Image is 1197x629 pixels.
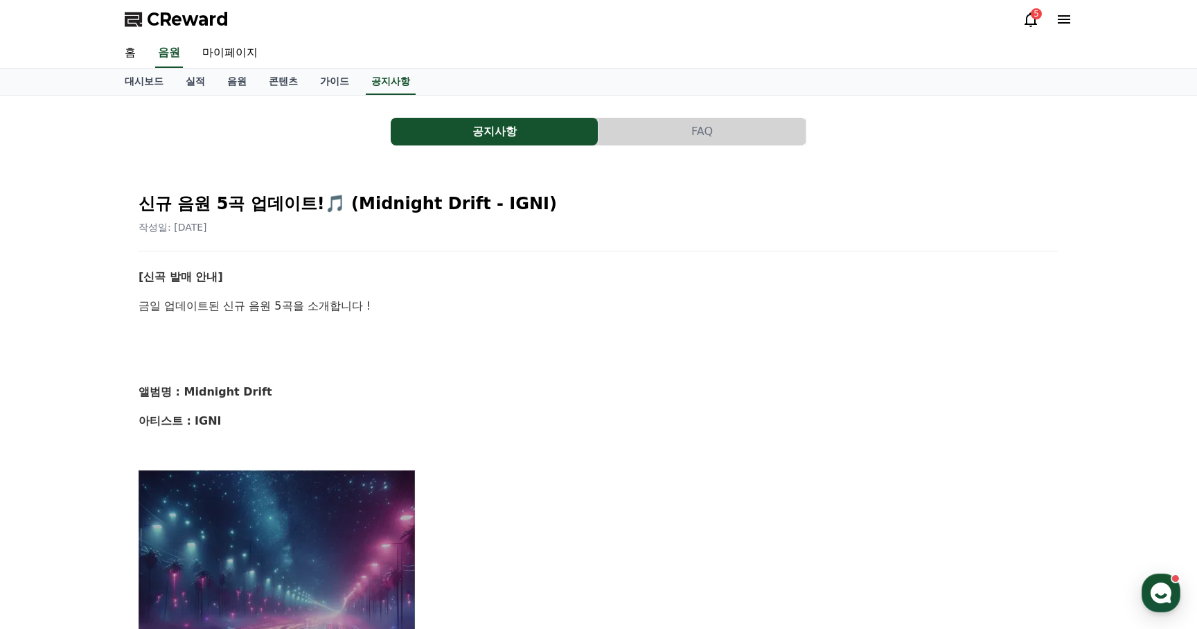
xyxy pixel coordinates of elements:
[147,8,229,30] span: CReward
[11,288,259,354] div: CReward7시간 전민족대명절 추석이 찾아왔습니다!올 [DATE] 가족들과 함께 풍선한 한가위 보내시길 바라며 늘 좋은 일들만 가득하시길 기원합니다!1 of 1
[214,460,231,471] span: 설정
[175,69,216,95] a: 실적
[91,439,179,474] a: 대화
[114,39,147,68] a: 홈
[29,211,128,224] span: 메시지를 입력하세요.
[23,300,71,312] div: CReward
[309,69,360,95] a: 가이드
[1031,8,1042,19] div: 5
[139,270,223,283] strong: [신곡 발매 안내]
[191,39,269,68] a: 마이페이지
[206,281,246,294] span: 모두 읽기
[105,365,165,376] a: 채널톡이용중
[176,109,254,126] button: 운영시간 보기
[366,69,416,95] a: 공지사항
[119,366,142,375] b: 채널톡
[17,104,98,126] h1: CReward
[179,439,266,474] a: 설정
[109,148,132,159] div: 09-24
[22,315,202,329] div: 민족대명절 추석이 찾아왔습니다!
[127,461,143,472] span: 대화
[57,159,244,187] div: 안녕하세요. 크리워드 출금은 마이페이지 - [GEOGRAPHIC_DATA]에서 확인하실 수 있습니다!
[125,8,229,30] a: CReward
[119,366,165,375] span: 이용중
[76,301,108,312] span: 7시간 전
[21,282,72,292] span: 안 읽은 알림
[1022,11,1039,28] a: 5
[195,414,221,427] strong: IGNI
[139,222,207,233] span: 작성일: [DATE]
[57,147,102,159] div: Creward
[139,297,1058,315] p: 금일 업데이트된 신규 음원 5곡을 소개합니다 !
[114,69,175,95] a: 대시보드
[139,385,272,398] strong: 앨범명 : Midnight Drift
[139,414,191,427] strong: 아티스트 :
[181,112,238,124] span: 운영시간 보기
[258,69,309,95] a: 콘텐츠
[19,201,251,234] a: 메시지를 입력하세요.
[4,439,91,474] a: 홈
[155,39,183,68] a: 음원
[216,69,258,95] a: 음원
[97,240,190,251] span: 오전 8:30부터 운영해요
[598,118,806,145] button: FAQ
[598,118,806,145] a: FAQ
[139,193,1058,215] h2: 신규 음원 5곡 업데이트!🎵 (Midnight Drift - IGNI)
[22,329,202,343] div: 올 [DATE] 가족들과 함께 풍선한 한가위 보내시길 바라며 늘 좋은 일들만 가득하시길 기원합니다!
[209,314,238,343] img: 1 of 1
[17,141,254,193] a: Creward09-24 안녕하세요. 크리워드 출금은 마이페이지 - [GEOGRAPHIC_DATA]에서 확인하실 수 있습니다!
[44,460,52,471] span: 홈
[203,281,249,294] button: 모두 읽기
[391,118,598,145] button: 공지사항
